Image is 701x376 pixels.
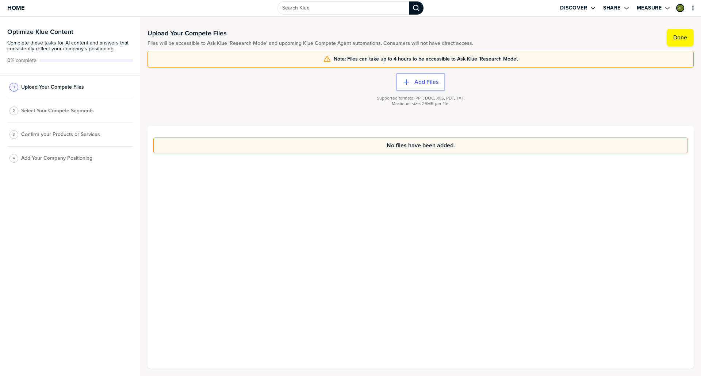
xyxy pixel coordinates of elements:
[396,73,445,91] button: Add Files
[13,132,15,137] span: 3
[21,132,100,137] span: Confirm your Products or Services
[13,108,15,113] span: 2
[667,29,694,46] button: Done
[560,5,587,11] label: Discover
[148,40,473,46] span: Files will be accessible to Ask Klue 'Research Mode' and upcoming Klue Compete Agent automations....
[148,29,473,38] h1: Upload Your Compete Files
[277,1,409,15] input: Search Klue
[7,40,133,52] span: Complete these tasks for AI content and answers that consistently reflect your company’s position...
[7,5,24,11] span: Home
[21,84,84,90] span: Upload Your Compete Files
[7,58,37,63] span: Active
[14,84,15,90] span: 1
[7,28,133,35] h3: Optimize Klue Content
[637,5,662,11] label: Measure
[676,4,684,12] div: Alicia Ellis
[414,78,438,86] label: Add Files
[21,155,92,161] span: Add Your Company Positioning
[392,101,449,106] span: Maximum size: 25MB per file.
[603,5,621,11] label: Share
[409,1,424,15] div: Search Klue
[387,142,455,148] span: No files have been added.
[377,96,465,101] span: Supported formats: PPT, DOC, XLS, PDF, TXT.
[13,155,15,161] span: 4
[675,3,685,13] a: Edit Profile
[21,108,94,114] span: Select Your Compete Segments
[673,34,687,41] label: Done
[334,56,518,62] span: Note: Files can take up to 4 hours to be accessible to Ask Klue 'Research Mode'.
[677,5,683,11] img: c3aef49b7491e0aaeac181c4d137a586-sml.png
